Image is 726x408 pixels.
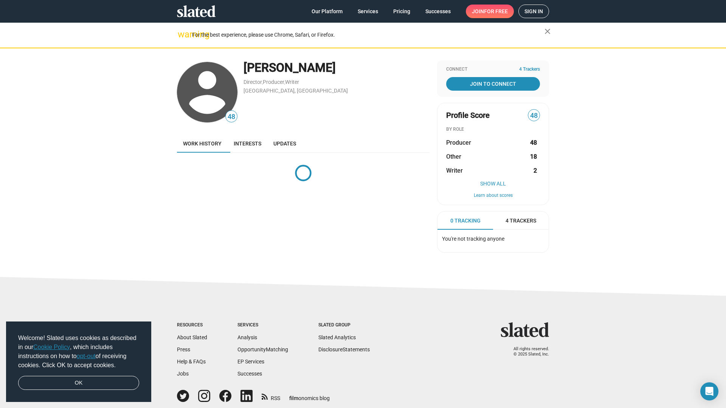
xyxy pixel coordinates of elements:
[244,88,348,94] a: [GEOGRAPHIC_DATA], [GEOGRAPHIC_DATA]
[312,5,343,18] span: Our Platform
[183,141,222,147] span: Work history
[177,322,207,328] div: Resources
[177,346,190,352] a: Press
[237,334,257,340] a: Analysis
[177,359,206,365] a: Help & FAQs
[446,127,540,133] div: BY ROLE
[484,5,508,18] span: for free
[285,79,299,85] a: Writer
[33,344,70,350] a: Cookie Policy
[18,334,139,370] span: Welcome! Slated uses cookies as described in our , which includes instructions on how to of recei...
[519,66,540,73] span: 4 Trackers
[700,382,718,400] div: Open Intercom Messenger
[446,139,471,147] span: Producer
[234,141,261,147] span: Interests
[534,167,537,175] strong: 2
[228,134,267,153] a: Interests
[393,5,410,18] span: Pricing
[450,217,481,224] span: 0 Tracking
[318,346,370,352] a: DisclosureStatements
[448,77,538,91] span: Join To Connect
[524,5,543,18] span: Sign in
[466,5,514,18] a: Joinfor free
[237,359,264,365] a: EP Services
[530,153,537,161] strong: 18
[419,5,457,18] a: Successes
[18,376,139,390] a: dismiss cookie message
[358,5,378,18] span: Services
[442,236,504,242] span: You're not tracking anyone
[530,139,537,147] strong: 48
[178,30,187,39] mat-icon: warning
[425,5,451,18] span: Successes
[289,395,298,401] span: film
[318,334,356,340] a: Slated Analytics
[177,334,207,340] a: About Slated
[177,371,189,377] a: Jobs
[387,5,416,18] a: Pricing
[306,5,349,18] a: Our Platform
[244,60,430,76] div: [PERSON_NAME]
[192,30,544,40] div: For the best experience, please use Chrome, Safari, or Firefox.
[177,134,228,153] a: Work history
[446,110,490,121] span: Profile Score
[267,134,302,153] a: Updates
[472,5,508,18] span: Join
[226,112,237,122] span: 48
[318,322,370,328] div: Slated Group
[352,5,384,18] a: Services
[244,79,262,85] a: Director
[263,79,284,85] a: Producer
[273,141,296,147] span: Updates
[446,181,540,187] button: Show All
[237,371,262,377] a: Successes
[77,353,96,359] a: opt-out
[284,80,285,85] span: ,
[506,346,549,357] p: All rights reserved. © 2025 Slated, Inc.
[237,346,288,352] a: OpportunityMatching
[446,77,540,91] a: Join To Connect
[6,321,151,402] div: cookieconsent
[543,27,552,36] mat-icon: close
[446,193,540,199] button: Learn about scores
[237,322,288,328] div: Services
[446,66,540,73] div: Connect
[518,5,549,18] a: Sign in
[446,167,463,175] span: Writer
[528,111,540,121] span: 48
[262,390,280,402] a: RSS
[289,389,330,402] a: filmonomics blog
[446,153,461,161] span: Other
[506,217,536,224] span: 4 Trackers
[262,80,263,85] span: ,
